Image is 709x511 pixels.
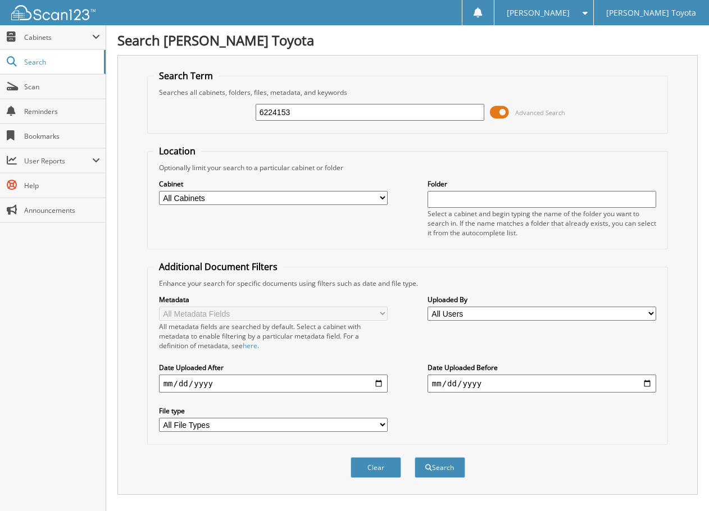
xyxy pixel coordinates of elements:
span: Reminders [24,107,100,116]
div: Enhance your search for specific documents using filters such as date and file type. [153,279,662,288]
span: Search [24,57,98,67]
span: User Reports [24,156,92,166]
label: Folder [428,179,657,189]
span: [PERSON_NAME] [507,10,570,16]
label: Uploaded By [428,295,657,304]
label: File type [159,406,388,416]
legend: Search Term [153,70,219,82]
button: Clear [351,457,401,478]
button: Search [415,457,465,478]
span: [PERSON_NAME] Toyota [606,10,696,16]
div: Select a cabinet and begin typing the name of the folder you want to search in. If the name match... [428,209,657,238]
label: Cabinet [159,179,388,189]
div: Searches all cabinets, folders, files, metadata, and keywords [153,88,662,97]
label: Date Uploaded After [159,363,388,372]
span: Scan [24,82,100,92]
span: Bookmarks [24,131,100,141]
input: end [428,375,657,393]
div: All metadata fields are searched by default. Select a cabinet with metadata to enable filtering b... [159,322,388,350]
label: Metadata [159,295,388,304]
span: Cabinets [24,33,92,42]
span: Advanced Search [515,108,565,117]
span: Help [24,181,100,190]
legend: Location [153,145,201,157]
legend: Additional Document Filters [153,261,283,273]
img: scan123-logo-white.svg [11,5,96,20]
label: Date Uploaded Before [428,363,657,372]
h1: Search [PERSON_NAME] Toyota [117,31,698,49]
a: here [243,341,257,350]
span: Announcements [24,206,100,215]
input: start [159,375,388,393]
div: Optionally limit your search to a particular cabinet or folder [153,163,662,172]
